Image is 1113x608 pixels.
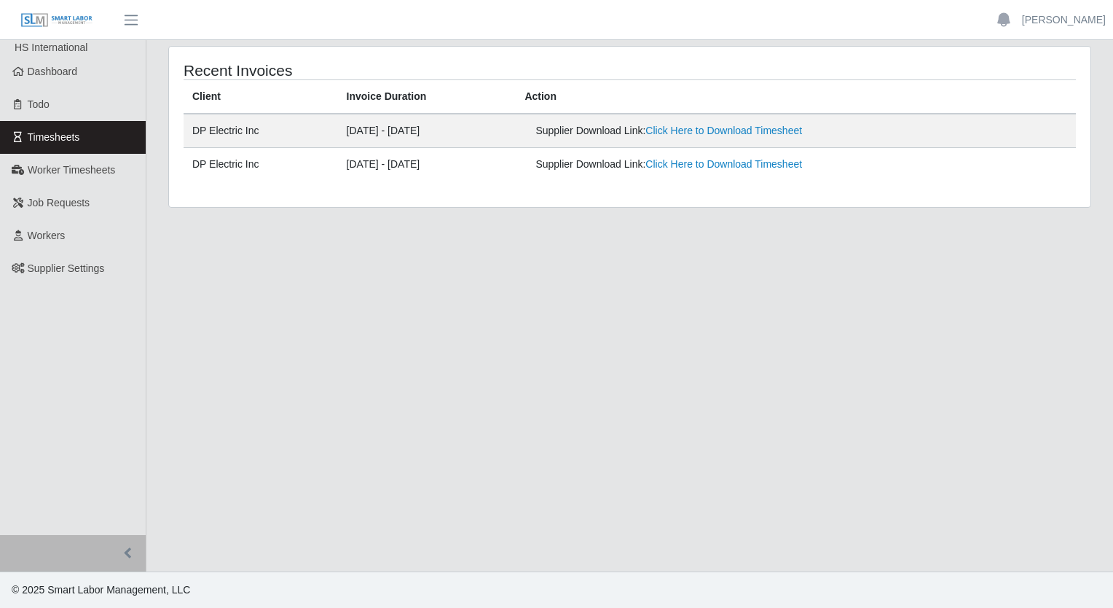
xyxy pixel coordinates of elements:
span: Dashboard [28,66,78,77]
a: [PERSON_NAME] [1022,12,1106,28]
span: Todo [28,98,50,110]
th: Invoice Duration [338,80,516,114]
span: Worker Timesheets [28,164,115,176]
h4: Recent Invoices [184,61,543,79]
span: Job Requests [28,197,90,208]
td: DP Electric Inc [184,114,338,148]
th: Client [184,80,338,114]
div: Supplier Download Link: [535,157,875,172]
th: Action [516,80,1076,114]
a: Click Here to Download Timesheet [645,158,802,170]
span: HS International [15,42,87,53]
span: Supplier Settings [28,262,105,274]
td: [DATE] - [DATE] [338,148,516,182]
img: SLM Logo [20,12,93,28]
span: © 2025 Smart Labor Management, LLC [12,584,190,596]
a: Click Here to Download Timesheet [645,125,802,136]
span: Workers [28,230,66,241]
span: Timesheets [28,131,80,143]
td: [DATE] - [DATE] [338,114,516,148]
div: Supplier Download Link: [535,123,875,139]
td: DP Electric Inc [184,148,338,182]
